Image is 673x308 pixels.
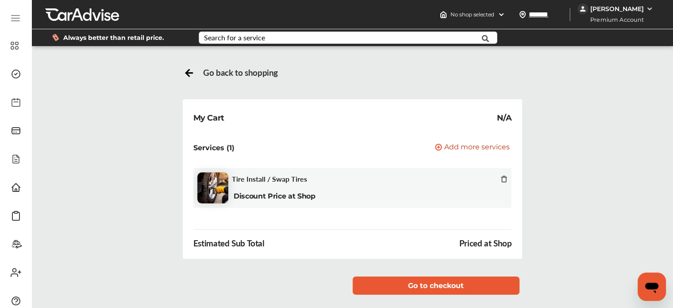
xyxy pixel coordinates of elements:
div: [PERSON_NAME] [590,5,644,13]
img: jVpblrzwTbfkPYzPPzSLxeg0AAAAASUVORK5CYII= [577,4,588,14]
img: WGsFRI8htEPBVLJbROoPRyZpYNWhNONpIPPETTm6eUC0GeLEiAAAAAElFTkSuQmCC [646,5,653,12]
a: Add more services [435,144,511,152]
img: tire-install-swap-tires-thumb.jpg [197,172,228,203]
button: Add more services [435,144,510,152]
div: Priced at Shop [459,238,512,248]
span: Always better than retail price. [63,35,164,41]
span: Go back to shopping [203,67,278,78]
p: Services (1) [193,144,235,152]
img: header-home-logo.8d720a4f.svg [440,11,447,18]
span: Tire Install / Swap Tires [232,175,307,183]
div: Search for a service [204,34,265,41]
span: No shop selected [450,11,494,18]
button: Go to checkout [353,277,519,295]
img: header-divider.bc55588e.svg [569,8,570,21]
img: location_vector.a44bc228.svg [519,11,526,18]
b: Discount Price at Shop [234,192,315,200]
span: Add more services [444,144,510,152]
span: Premium Account [578,15,650,24]
div: Estimated Sub Total [193,238,265,248]
iframe: Button to launch messaging window [638,273,666,301]
img: header-down-arrow.9dd2ce7d.svg [498,11,505,18]
img: dollor_label_vector.a70140d1.svg [52,34,59,41]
